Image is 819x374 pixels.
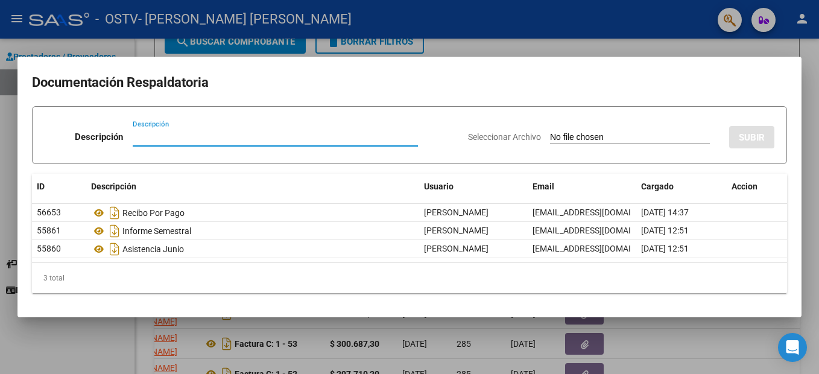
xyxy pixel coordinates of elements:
span: ID [37,182,45,191]
p: Descripción [75,130,123,144]
span: [DATE] 12:51 [641,226,689,235]
span: 55861 [37,226,61,235]
span: Seleccionar Archivo [468,132,541,142]
datatable-header-cell: ID [32,174,86,200]
span: Cargado [641,182,674,191]
div: Open Intercom Messenger [778,333,807,362]
span: [DATE] 14:37 [641,208,689,217]
span: [PERSON_NAME] [424,244,489,253]
span: [EMAIL_ADDRESS][DOMAIN_NAME] [533,208,666,217]
i: Descargar documento [107,203,122,223]
div: 3 total [32,263,787,293]
datatable-header-cell: Descripción [86,174,419,200]
span: Descripción [91,182,136,191]
span: [PERSON_NAME] [424,208,489,217]
datatable-header-cell: Cargado [636,174,727,200]
i: Descargar documento [107,239,122,259]
span: SUBIR [739,132,765,143]
datatable-header-cell: Usuario [419,174,528,200]
span: [EMAIL_ADDRESS][DOMAIN_NAME] [533,226,666,235]
datatable-header-cell: Email [528,174,636,200]
div: Asistencia Junio [91,239,414,259]
div: Informe Semestral [91,221,414,241]
span: [DATE] 12:51 [641,244,689,253]
span: [PERSON_NAME] [424,226,489,235]
span: 55860 [37,244,61,253]
span: 56653 [37,208,61,217]
button: SUBIR [729,126,774,148]
span: Email [533,182,554,191]
div: Recibo Por Pago [91,203,414,223]
i: Descargar documento [107,221,122,241]
span: [EMAIL_ADDRESS][DOMAIN_NAME] [533,244,666,253]
span: Accion [732,182,757,191]
span: Usuario [424,182,454,191]
h2: Documentación Respaldatoria [32,71,787,94]
datatable-header-cell: Accion [727,174,787,200]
